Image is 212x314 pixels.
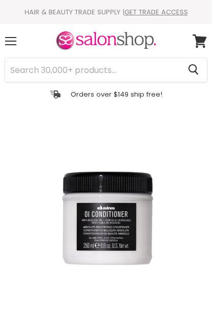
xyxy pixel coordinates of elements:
button: Search [180,58,207,82]
p: Orders over $149 ship free! [71,90,162,99]
a: GET TRADE ACCESS [124,7,188,17]
form: Product [5,58,207,82]
input: Search [5,58,180,82]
